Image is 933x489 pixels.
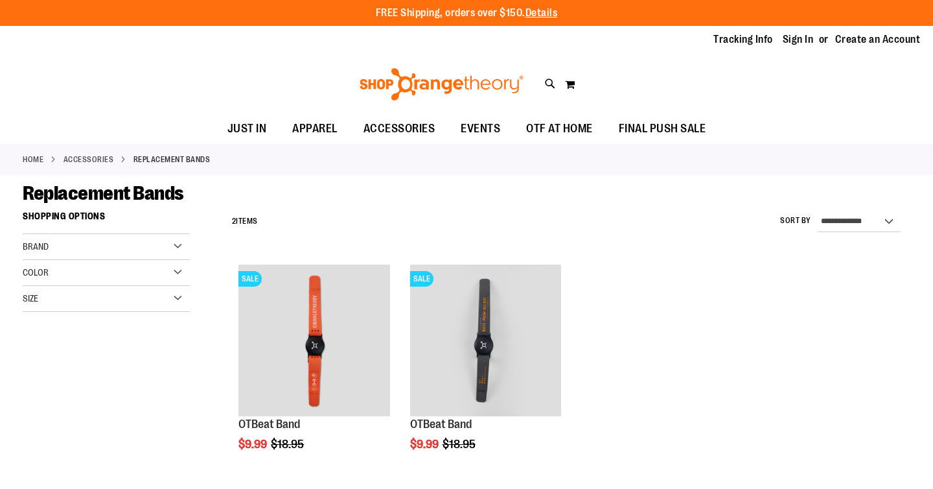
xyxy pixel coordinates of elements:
[410,265,562,418] a: OTBeat BandSALE
[23,241,49,252] span: Brand
[232,211,258,232] h2: Items
[227,114,267,143] span: JUST IN
[232,217,236,226] span: 2
[238,418,300,431] a: OTBeat Band
[713,32,773,47] a: Tracking Info
[271,438,306,451] span: $18.95
[410,438,441,451] span: $9.99
[376,6,558,21] p: FREE Shipping, orders over $150.
[23,182,184,204] span: Replacement Bands
[238,271,262,287] span: SALE
[23,205,190,234] strong: Shopping Options
[238,438,269,451] span: $9.99
[525,7,558,19] a: Details
[23,267,49,278] span: Color
[783,32,814,47] a: Sign In
[835,32,921,47] a: Create an Account
[23,293,38,304] span: Size
[232,258,397,484] div: product
[404,258,568,484] div: product
[279,114,351,144] a: APPAREL
[238,265,390,418] a: OTBeat BandSALE
[606,114,719,144] a: FINAL PUSH SALE
[214,114,280,144] a: JUST IN
[410,418,472,431] a: OTBeat Band
[63,154,114,165] a: ACCESSORIES
[443,438,478,451] span: $18.95
[363,114,435,143] span: ACCESSORIES
[351,114,448,143] a: ACCESSORIES
[410,271,433,287] span: SALE
[23,154,43,165] a: Home
[238,265,390,416] img: OTBeat Band
[133,154,211,165] strong: Replacement Bands
[461,114,500,143] span: EVENTS
[526,114,593,143] span: OTF AT HOME
[410,265,562,416] img: OTBeat Band
[619,114,706,143] span: FINAL PUSH SALE
[513,114,606,144] a: OTF AT HOME
[780,215,811,226] label: Sort By
[292,114,338,143] span: APPAREL
[358,68,525,101] img: Shop Orangetheory
[448,114,513,144] a: EVENTS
